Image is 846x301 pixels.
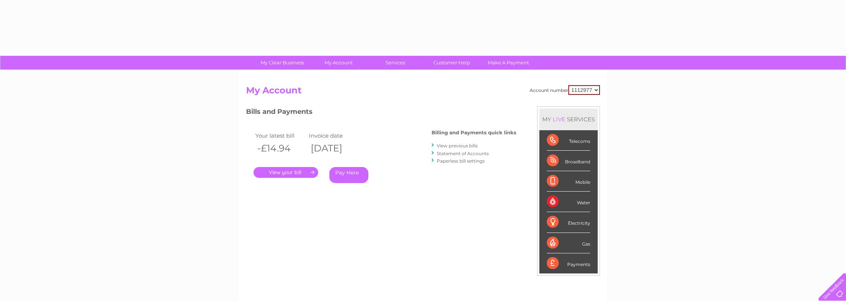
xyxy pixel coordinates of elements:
div: Payments [547,253,590,273]
td: Invoice date [307,131,361,141]
div: LIVE [551,116,567,123]
div: Electricity [547,212,590,233]
div: Gas [547,233,590,253]
div: Broadband [547,151,590,171]
a: . [254,167,318,178]
h3: Bills and Payments [246,106,516,119]
div: Telecoms [547,130,590,151]
th: [DATE] [307,141,361,156]
a: My Clear Business [252,56,313,70]
td: Your latest bill [254,131,307,141]
h4: Billing and Payments quick links [432,130,516,135]
div: Mobile [547,171,590,192]
div: Water [547,192,590,212]
th: -£14.94 [254,141,307,156]
a: Make A Payment [478,56,539,70]
div: MY SERVICES [539,109,598,130]
div: Account number [530,85,600,95]
a: Paperless bill settings [437,158,485,164]
a: Statement of Accounts [437,151,489,156]
h2: My Account [246,85,600,99]
a: View previous bills [437,143,478,148]
a: Pay Here [329,167,368,183]
a: Customer Help [421,56,482,70]
a: Services [365,56,426,70]
a: My Account [308,56,369,70]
